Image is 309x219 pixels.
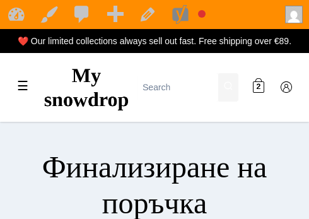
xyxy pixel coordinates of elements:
[44,64,129,110] a: My snowdrop
[257,81,261,93] span: 2
[10,74,35,99] label: Toggle mobile menu
[198,10,206,18] div: Focus keyphrase not set
[137,73,218,102] input: Search
[246,75,271,100] a: 2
